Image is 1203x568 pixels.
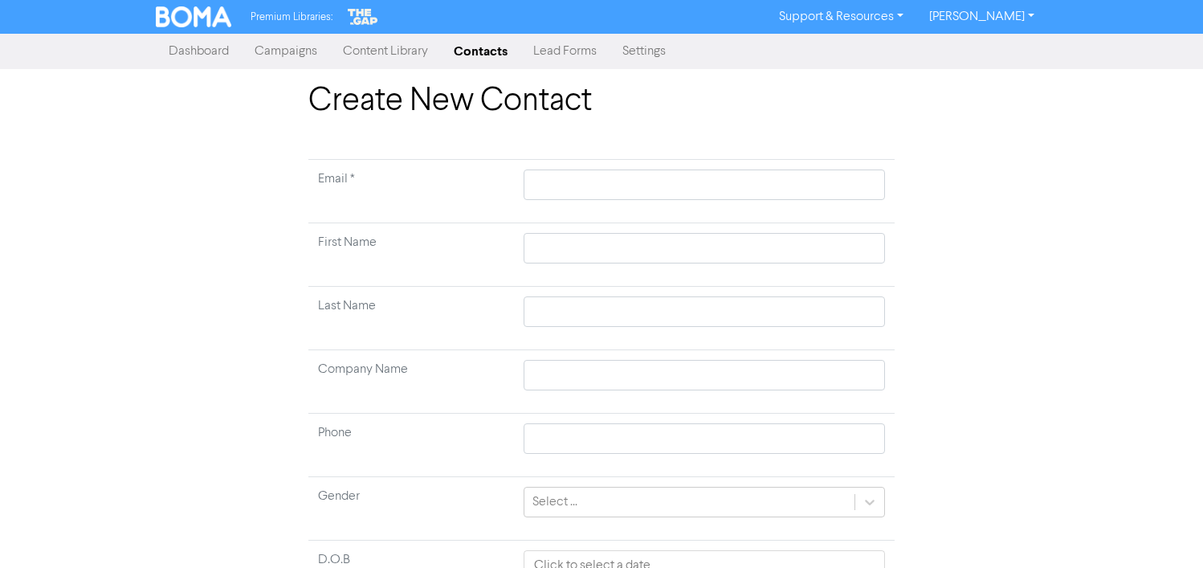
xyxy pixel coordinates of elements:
[610,35,679,67] a: Settings
[242,35,330,67] a: Campaigns
[916,4,1047,30] a: [PERSON_NAME]
[156,35,242,67] a: Dashboard
[308,477,514,541] td: Gender
[330,35,441,67] a: Content Library
[345,6,381,27] img: The Gap
[308,287,514,350] td: Last Name
[308,223,514,287] td: First Name
[766,4,916,30] a: Support & Resources
[520,35,610,67] a: Lead Forms
[532,492,577,512] div: Select ...
[308,160,514,223] td: Required
[308,414,514,477] td: Phone
[251,12,332,22] span: Premium Libraries:
[308,82,895,121] h1: Create New Contact
[441,35,520,67] a: Contacts
[156,6,231,27] img: BOMA Logo
[308,350,514,414] td: Company Name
